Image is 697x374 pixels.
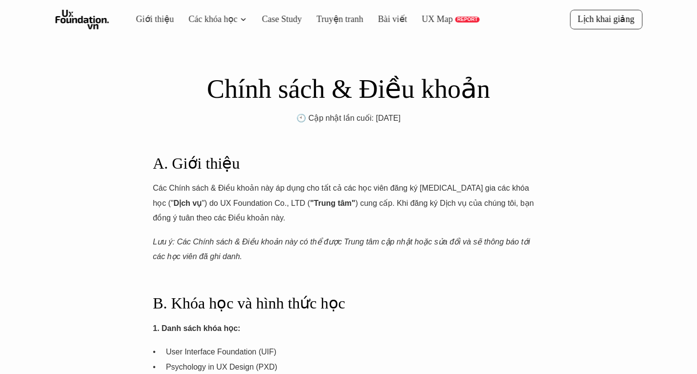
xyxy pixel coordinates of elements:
[310,199,356,207] strong: "Trung tâm"
[153,293,544,314] h3: B. Khóa học và hình thức học
[153,181,544,225] p: Các Chính sách & Điều khoản này áp dụng cho tất cả các học viên đăng ký [MEDICAL_DATA] gia các kh...
[447,17,469,22] a: REPORT
[414,14,445,25] a: UX Map
[187,14,234,25] a: Các khóa học
[153,154,544,174] h3: A. Giới thiệu
[153,111,544,126] p: 🕙 Cập nhật lần cuối: [DATE]
[581,14,634,25] p: Lịch khai giảng
[258,14,297,25] a: Case Study
[174,199,202,207] strong: Dịch vụ
[449,17,467,22] p: REPORT
[153,238,532,261] em: Lưu ý: Các Chính sách & Điều khoản này có thể được Trung tâm cập nhật hoặc sửa đổi và sẽ thông bá...
[153,73,544,105] h1: Chính sách & Điều khoản
[573,10,642,29] a: Lịch khai giảng
[153,324,241,332] strong: 1. Danh sách khóa học:
[166,345,544,359] p: User Interface Foundation (UIF)
[136,14,172,25] a: Giới thiệu
[312,14,359,25] a: Truyện tranh
[373,14,399,25] a: Bài viết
